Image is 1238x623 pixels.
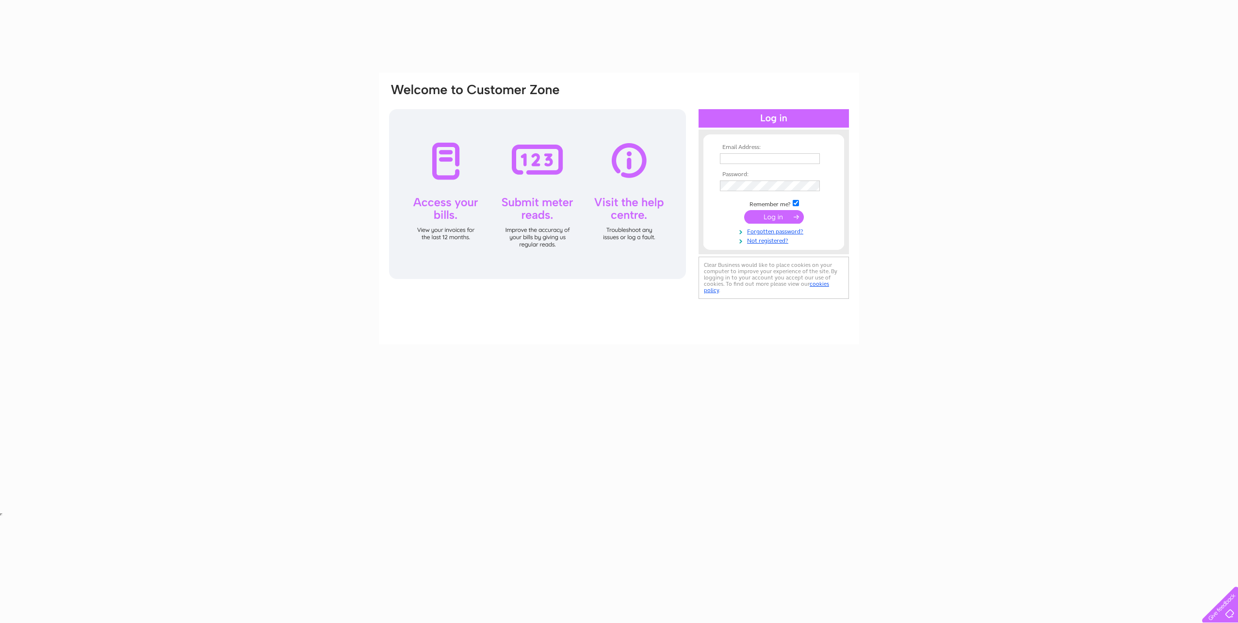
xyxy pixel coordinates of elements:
td: Remember me? [717,198,830,208]
th: Email Address: [717,144,830,151]
a: Not registered? [720,235,830,245]
th: Password: [717,171,830,178]
a: Forgotten password? [720,226,830,235]
input: Submit [744,210,804,224]
div: Clear Business would like to place cookies on your computer to improve your experience of the sit... [699,257,849,299]
a: cookies policy [704,280,829,294]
